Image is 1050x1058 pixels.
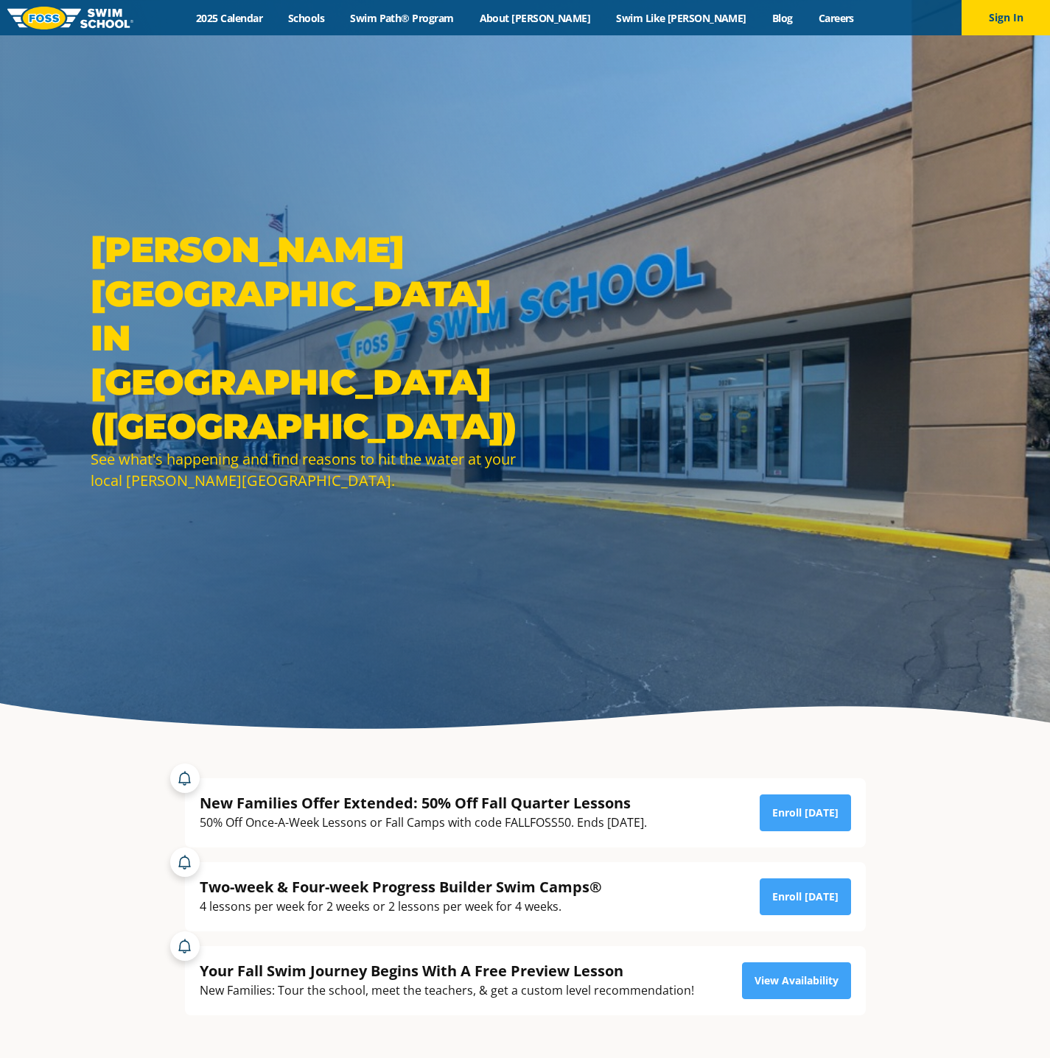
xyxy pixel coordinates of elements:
div: New Families Offer Extended: 50% Off Fall Quarter Lessons [200,793,647,813]
a: Swim Path® Program [337,11,466,25]
div: 4 lessons per week for 2 weeks or 2 lessons per week for 4 weeks. [200,897,602,917]
a: About [PERSON_NAME] [466,11,603,25]
div: Your Fall Swim Journey Begins With A Free Preview Lesson [200,961,694,981]
div: See what's happening and find reasons to hit the water at your local [PERSON_NAME][GEOGRAPHIC_DATA]. [91,448,518,491]
a: Enroll [DATE] [760,878,851,915]
a: 2025 Calendar [183,11,276,25]
div: Two-week & Four-week Progress Builder Swim Camps® [200,877,602,897]
h1: [PERSON_NAME][GEOGRAPHIC_DATA] in [GEOGRAPHIC_DATA] ([GEOGRAPHIC_DATA]) [91,228,518,448]
a: Schools [276,11,337,25]
a: Blog [759,11,805,25]
a: Enroll [DATE] [760,794,851,831]
a: View Availability [742,962,851,999]
div: New Families: Tour the school, meet the teachers, & get a custom level recommendation! [200,981,694,1001]
div: 50% Off Once-A-Week Lessons or Fall Camps with code FALLFOSS50. Ends [DATE]. [200,813,647,833]
img: FOSS Swim School Logo [7,7,133,29]
a: Careers [805,11,867,25]
a: Swim Like [PERSON_NAME] [603,11,760,25]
